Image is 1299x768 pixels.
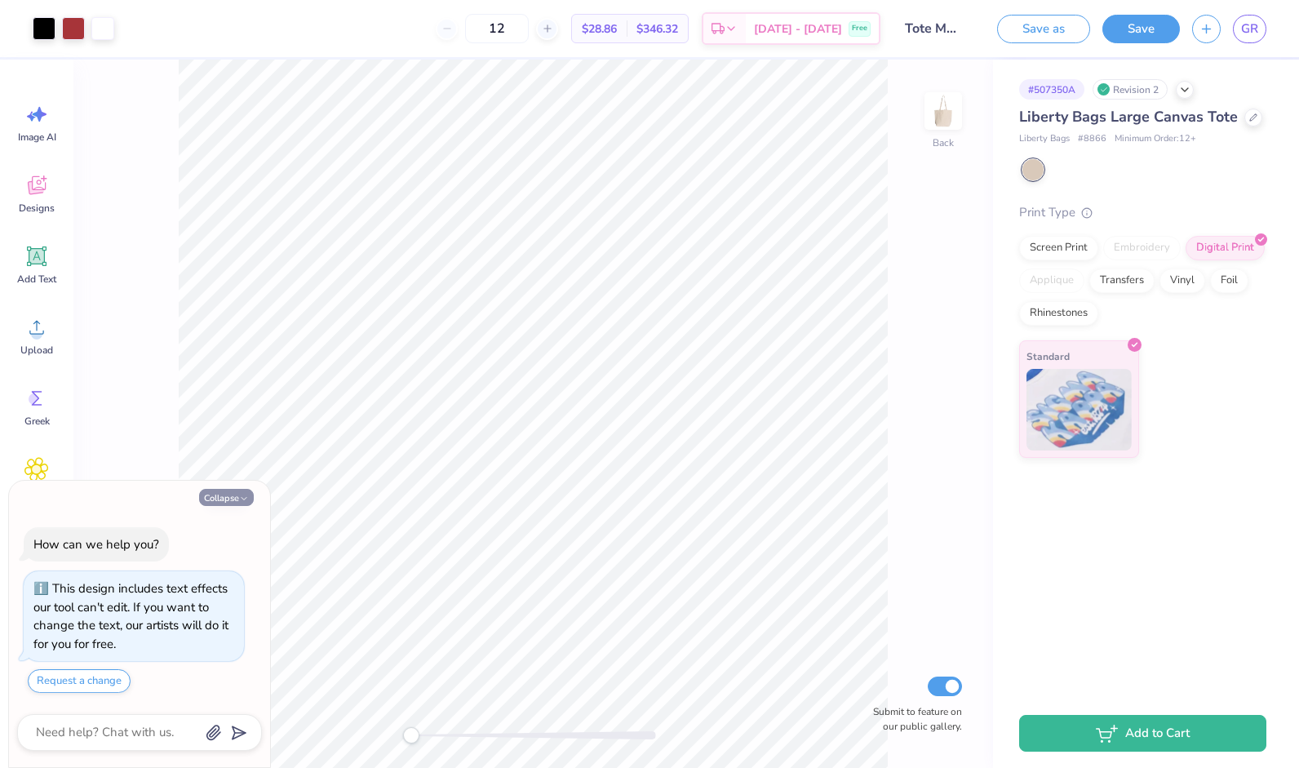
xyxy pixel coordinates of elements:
button: Save [1102,15,1180,43]
img: Back [927,95,960,127]
button: Add to Cart [1019,715,1266,752]
div: Applique [1019,269,1084,293]
img: Standard [1026,369,1132,451]
span: $28.86 [582,20,617,38]
span: Image AI [18,131,56,144]
label: Submit to feature on our public gallery. [864,704,962,734]
div: Revision 2 [1093,79,1168,100]
a: GR [1233,15,1266,43]
div: Rhinestones [1019,301,1098,326]
span: Add Text [17,273,56,286]
span: [DATE] - [DATE] [754,20,842,38]
span: Upload [20,344,53,357]
div: Transfers [1089,269,1155,293]
button: Collapse [199,489,254,506]
button: Save as [997,15,1090,43]
div: Embroidery [1103,236,1181,260]
div: Print Type [1019,203,1266,222]
span: # 8866 [1078,132,1106,146]
div: Vinyl [1159,269,1205,293]
span: GR [1241,20,1258,38]
span: Liberty Bags [1019,132,1070,146]
div: Screen Print [1019,236,1098,260]
span: Greek [24,415,50,428]
button: Request a change [28,669,131,693]
input: – – [465,14,529,43]
span: Free [852,23,867,34]
div: Digital Print [1186,236,1265,260]
div: How can we help you? [33,536,159,553]
div: # 507350A [1019,79,1084,100]
span: $346.32 [636,20,678,38]
div: Back [933,135,954,150]
span: Minimum Order: 12 + [1115,132,1196,146]
span: Liberty Bags Large Canvas Tote [1019,107,1238,127]
span: Designs [19,202,55,215]
div: Accessibility label [403,727,419,744]
div: Foil [1210,269,1248,293]
input: Untitled Design [893,12,973,45]
span: Standard [1026,348,1070,365]
div: This design includes text effects our tool can't edit. If you want to change the text, our artist... [33,580,228,652]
